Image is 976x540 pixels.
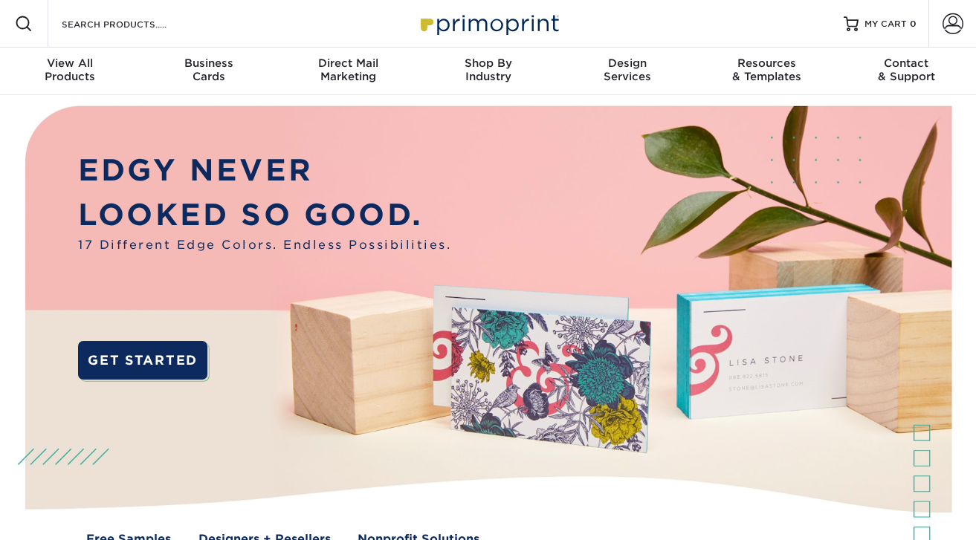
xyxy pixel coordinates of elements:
span: Contact [836,56,976,70]
a: Contact& Support [836,48,976,95]
div: Marketing [279,56,418,83]
p: LOOKED SO GOOD. [78,192,451,236]
img: Primoprint [414,7,563,39]
span: MY CART [864,18,907,30]
a: GET STARTED [78,341,207,380]
a: DesignServices [558,48,697,95]
div: Cards [140,56,279,83]
a: Shop ByIndustry [418,48,558,95]
a: BusinessCards [140,48,279,95]
span: Resources [697,56,837,70]
div: & Support [836,56,976,83]
p: EDGY NEVER [78,148,451,192]
span: Shop By [418,56,558,70]
a: Direct MailMarketing [279,48,418,95]
span: 0 [910,19,917,29]
span: Direct Mail [279,56,418,70]
span: Design [558,56,697,70]
span: Business [140,56,279,70]
div: Services [558,56,697,83]
span: 17 Different Edge Colors. Endless Possibilities. [78,236,451,254]
a: Resources& Templates [697,48,837,95]
input: SEARCH PRODUCTS..... [60,15,205,33]
div: Industry [418,56,558,83]
div: & Templates [697,56,837,83]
